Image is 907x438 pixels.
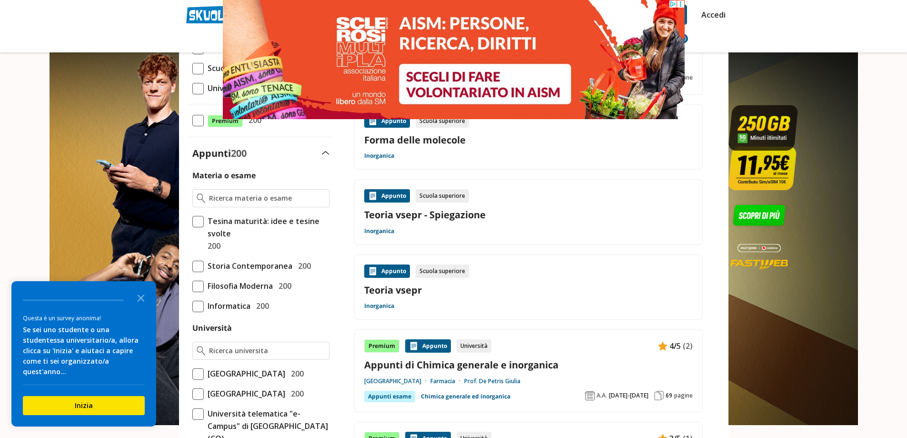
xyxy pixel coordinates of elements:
span: [DATE]-[DATE] [609,392,648,399]
div: Questa è un survey anonima! [23,314,145,323]
div: Appunto [364,265,410,278]
div: Scuola superiore [416,114,469,128]
span: 200 [231,147,247,160]
span: Filosofia Moderna [204,280,273,292]
a: Forma delle molecole [364,133,693,146]
span: 69 [666,392,672,399]
span: 200 [294,260,311,272]
a: Chimica generale ed inorganica [421,391,510,402]
img: Appunti contenuto [658,341,668,351]
a: Teoria vsepr - Spiegazione [364,208,693,221]
div: Appunti esame [364,391,415,402]
a: Farmacia [430,377,464,385]
span: 200 [287,367,304,380]
span: (2) [683,340,693,352]
span: 200 [287,387,304,400]
a: [GEOGRAPHIC_DATA] [364,377,430,385]
span: [GEOGRAPHIC_DATA] [204,367,285,380]
button: Inizia [23,396,145,415]
span: 200 [275,280,291,292]
input: Ricerca universita [209,346,325,356]
img: Appunti contenuto [368,266,378,276]
div: Università [457,339,491,353]
div: Se sei uno studente o una studentessa universitario/a, allora clicca su 'Inizia' e aiutaci a capi... [23,325,145,377]
span: Tesina maturità: idee e tesine svolte [204,215,329,240]
div: Premium [364,339,399,353]
label: Appunti [192,147,247,160]
img: Appunti contenuto [368,191,378,201]
span: 4/5 [669,340,681,352]
span: Storia Contemporanea [204,260,292,272]
span: 200 [204,240,220,252]
span: Università [204,82,246,94]
a: Appunti di Chimica generale e inorganica [364,358,693,371]
span: 200 [252,300,269,312]
div: Appunto [405,339,451,353]
div: Scuola superiore [416,265,469,278]
div: Survey [11,281,156,427]
label: Università [192,323,232,333]
img: Ricerca materia o esame [197,194,206,203]
button: Close the survey [131,288,150,307]
span: [GEOGRAPHIC_DATA] [204,387,285,400]
img: Pagine [654,391,664,400]
a: Prof. De Petris Giulia [464,377,520,385]
div: Appunto [364,189,410,203]
a: Inorganica [364,302,394,310]
a: Teoria vsepr [364,284,693,296]
a: Accedi [701,5,721,25]
img: Anno accademico [585,391,595,400]
div: Appunto [364,114,410,128]
img: Appunti contenuto [409,341,419,351]
span: Premium [208,115,243,127]
img: Appunti contenuto [368,116,378,126]
span: Scuola Superiore [204,62,270,74]
a: Inorganica [364,152,394,160]
div: Scuola superiore [416,189,469,203]
a: Inorganica [364,227,394,235]
span: 200 [245,114,261,126]
img: Ricerca universita [197,346,206,356]
span: Informatica [204,300,250,312]
label: Materia o esame [192,170,256,181]
input: Ricerca materia o esame [209,194,325,203]
img: Apri e chiudi sezione [322,151,329,155]
span: pagine [674,392,693,399]
span: A.A. [597,392,607,399]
